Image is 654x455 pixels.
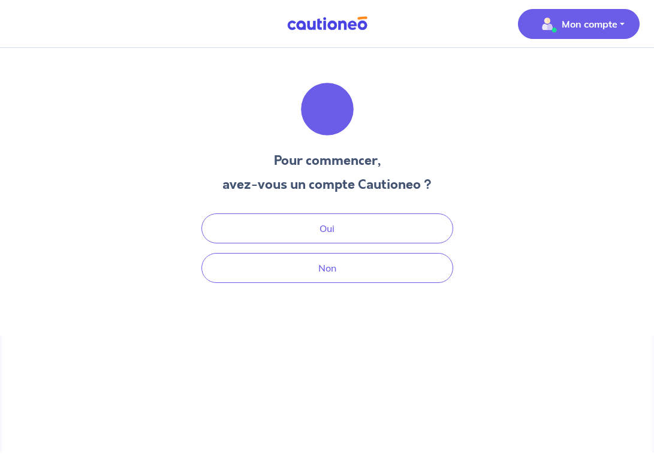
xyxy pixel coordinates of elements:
h3: avez-vous un compte Cautioneo ? [222,175,432,194]
img: illu_account_valid_menu.svg [538,14,557,34]
p: Mon compte [562,17,617,31]
button: Oui [201,213,453,243]
button: illu_account_valid_menu.svgMon compte [518,9,640,39]
button: Non [201,253,453,283]
h3: Pour commencer, [222,151,432,170]
img: illu_welcome.svg [295,77,360,141]
img: Cautioneo [282,16,372,31]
